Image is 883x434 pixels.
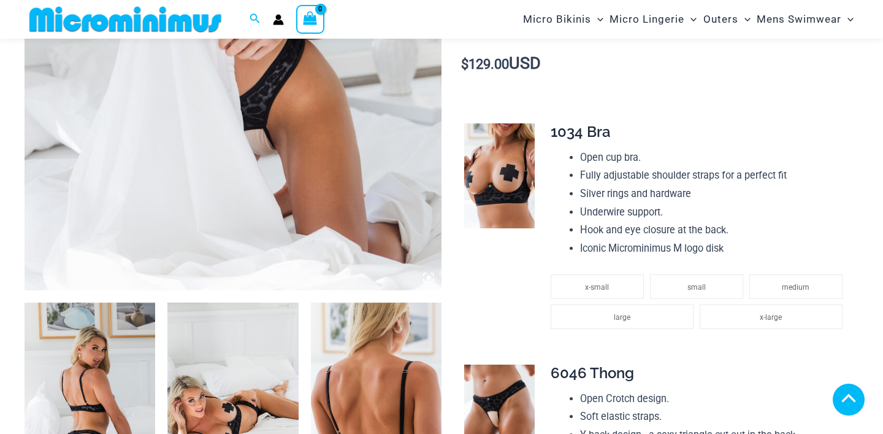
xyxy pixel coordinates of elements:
[580,149,848,167] li: Open cup bra.
[551,304,694,329] li: large
[461,56,509,72] bdi: 129.00
[520,4,606,35] a: Micro BikinisMenu ToggleMenu Toggle
[551,123,611,141] span: 1034 Bra
[580,203,848,222] li: Underwire support.
[684,4,697,35] span: Menu Toggle
[782,283,809,292] span: medium
[585,283,609,292] span: x-small
[580,185,848,203] li: Silver rings and hardware
[580,390,848,408] li: Open Crotch design.
[687,283,706,292] span: small
[591,4,603,35] span: Menu Toggle
[650,274,743,299] li: small
[580,239,848,258] li: Iconic Microminimus M logo disk
[580,221,848,239] li: Hook and eye closure at the back.
[760,313,782,322] span: x-large
[700,4,754,35] a: OutersMenu ToggleMenu Toggle
[25,6,226,33] img: MM SHOP LOGO FLAT
[464,123,534,229] img: Nights Fall Silver Leopard 1036 Bra
[738,4,751,35] span: Menu Toggle
[749,274,843,299] li: medium
[606,4,700,35] a: Micro LingerieMenu ToggleMenu Toggle
[523,4,591,35] span: Micro Bikinis
[296,5,324,33] a: View Shopping Cart, empty
[518,2,858,37] nav: Site Navigation
[580,166,848,185] li: Fully adjustable shoulder straps for a perfect fit
[614,313,630,322] span: large
[610,4,684,35] span: Micro Lingerie
[250,12,261,27] a: Search icon link
[841,4,854,35] span: Menu Toggle
[461,56,468,72] span: $
[703,4,738,35] span: Outers
[700,304,843,329] li: x-large
[551,274,644,299] li: x-small
[458,55,858,74] p: USD
[754,4,857,35] a: Mens SwimwearMenu ToggleMenu Toggle
[757,4,841,35] span: Mens Swimwear
[580,408,848,426] li: Soft elastic straps.
[551,364,634,382] span: 6046 Thong
[273,14,284,25] a: Account icon link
